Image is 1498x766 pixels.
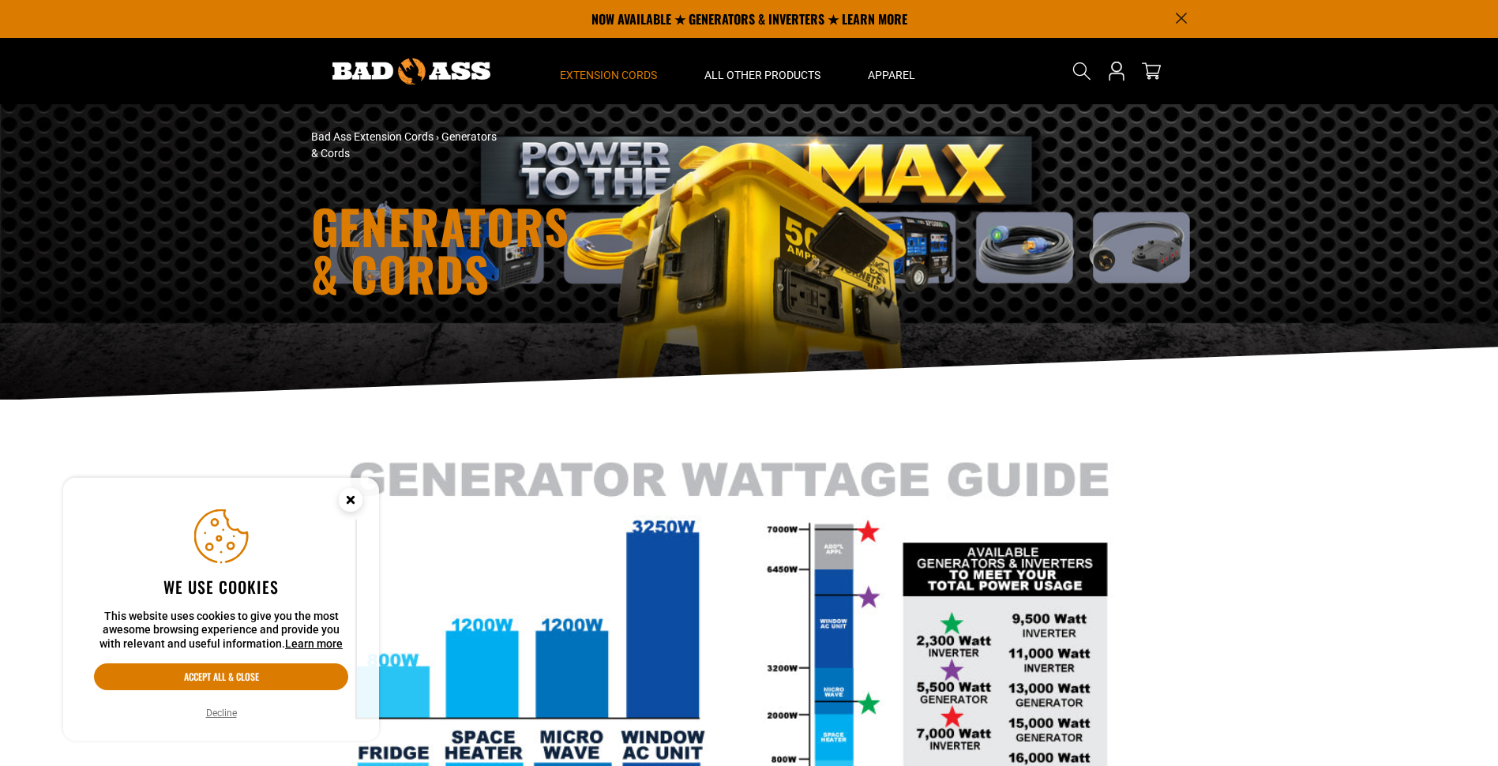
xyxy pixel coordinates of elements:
summary: Apparel [844,38,939,104]
summary: Extension Cords [536,38,681,104]
a: Learn more [285,637,343,650]
p: This website uses cookies to give you the most awesome browsing experience and provide you with r... [94,610,348,651]
button: Accept all & close [94,663,348,690]
span: All Other Products [704,68,820,82]
nav: breadcrumbs [311,129,888,162]
a: Bad Ass Extension Cords [311,130,434,143]
summary: Search [1069,58,1094,84]
button: Decline [201,705,242,721]
span: Apparel [868,68,915,82]
span: › [436,130,439,143]
summary: All Other Products [681,38,844,104]
h2: We use cookies [94,576,348,597]
span: Extension Cords [560,68,657,82]
aside: Cookie Consent [63,478,379,742]
img: Bad Ass Extension Cords [332,58,490,84]
h1: Generators & Cords [311,202,888,297]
